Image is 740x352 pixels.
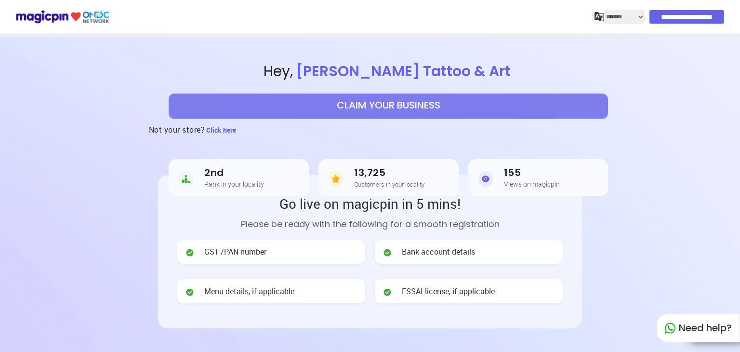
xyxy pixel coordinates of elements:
[383,287,392,297] img: check
[177,194,563,213] h2: Go live on magicpin in 5 mins!
[402,246,475,257] span: Bank account details
[504,167,560,178] h3: 155
[177,217,563,230] p: Please be ready with the following for a smooth registration
[178,169,194,189] img: Rank
[204,246,266,257] span: GST /PAN number
[37,61,740,82] span: Hey ,
[15,8,109,25] img: ondc-logo-new-small.8a59708e.svg
[354,167,424,178] h3: 13,725
[293,61,514,81] span: [PERSON_NAME] Tattoo & Art
[656,314,740,342] div: Need help?
[149,118,205,142] h3: Not your store?
[204,180,264,188] h5: Rank in your locality
[478,169,493,189] img: Views
[328,169,344,189] img: Customers
[185,287,195,297] img: check
[383,248,392,257] img: check
[185,248,195,257] img: check
[204,286,294,297] span: Menu details, if applicable
[204,167,264,178] h3: 2nd
[206,125,236,135] span: Click here
[169,94,608,118] button: CLAIM YOUR BUSINESS
[664,323,676,334] img: whatapp_green.7240e66a.svg
[402,286,495,297] span: FSSAI license, if applicable
[504,180,560,188] h5: Views on magicpin
[595,12,604,22] img: j2MGCQAAAABJRU5ErkJggg==
[354,181,424,188] h5: Customers in your locality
